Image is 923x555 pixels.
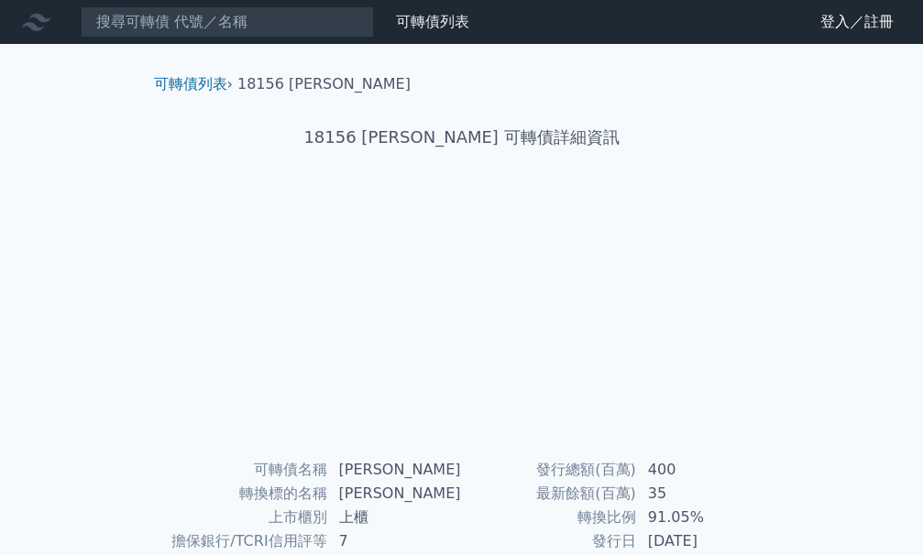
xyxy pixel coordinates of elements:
a: 可轉債列表 [396,13,469,30]
h1: 18156 [PERSON_NAME] 可轉債詳細資訊 [139,125,785,150]
td: 轉換比例 [462,506,637,529]
a: 登入／註冊 [806,7,908,37]
td: 上市櫃別 [161,506,328,529]
a: 可轉債列表 [154,75,227,92]
td: 可轉債名稱 [161,458,328,482]
td: 轉換標的名稱 [161,482,328,506]
td: [PERSON_NAME] [328,482,462,506]
td: [PERSON_NAME] [328,458,462,482]
li: 18156 [PERSON_NAME] [237,73,411,95]
td: 發行總額(百萬) [462,458,637,482]
td: 擔保銀行/TCRI信用評等 [161,529,328,553]
td: 35 [637,482,763,506]
td: 91.05% [637,506,763,529]
td: 上櫃 [328,506,462,529]
td: 7 [328,529,462,553]
td: [DATE] [637,529,763,553]
li: › [154,73,233,95]
td: 400 [637,458,763,482]
td: 最新餘額(百萬) [462,482,637,506]
td: 發行日 [462,529,637,553]
input: 搜尋可轉債 代號／名稱 [81,6,374,38]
